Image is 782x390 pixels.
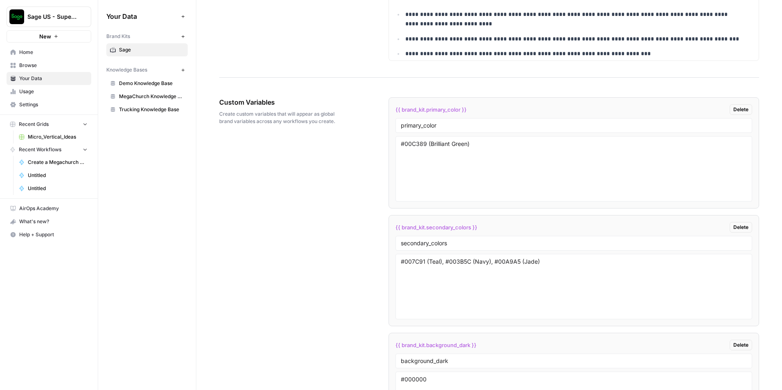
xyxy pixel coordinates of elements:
a: MegaChurch Knowledge Base [106,90,188,103]
textarea: #00C389 (Brilliant Green) [401,140,747,198]
a: Usage [7,85,91,98]
span: Demo Knowledge Base [119,80,184,87]
button: Help + Support [7,228,91,241]
span: Settings [19,101,88,108]
span: {{ brand_kit.primary_color }} [395,105,467,114]
span: Home [19,49,88,56]
span: AirOps Academy [19,205,88,212]
a: AirOps Academy [7,202,91,215]
button: What's new? [7,215,91,228]
button: New [7,30,91,43]
button: Recent Grids [7,118,91,130]
span: Untitled [28,172,88,179]
button: Recent Workflows [7,143,91,156]
a: Home [7,46,91,59]
span: New [39,32,51,40]
span: Delete [733,106,748,113]
span: Recent Workflows [19,146,61,153]
span: MegaChurch Knowledge Base [119,93,184,100]
span: Browse [19,62,88,69]
input: Variable Name [401,357,747,365]
input: Variable Name [401,240,747,247]
span: Micro_Vertical_Ideas [28,133,88,141]
span: {{ brand_kit.secondary_colors }} [395,223,477,231]
span: {{ brand_kit.background_dark }} [395,341,476,349]
a: Your Data [7,72,91,85]
span: Delete [733,341,748,349]
button: Delete [730,104,752,115]
span: Create a Megachurch Microvertical Asset Brief [28,159,88,166]
span: Create custom variables that will appear as global brand variables across any workflows you create. [219,110,343,125]
span: Custom Variables [219,97,343,107]
span: Usage [19,88,88,95]
span: Knowledge Bases [106,66,147,74]
img: Sage US - Super Marketer Logo [9,9,24,24]
span: Recent Grids [19,121,49,128]
a: Create a Megachurch Microvertical Asset Brief [15,156,91,169]
span: Sage [119,46,184,54]
a: Untitled [15,169,91,182]
span: Untitled [28,185,88,192]
span: Sage US - Super Marketer [27,13,77,21]
a: Micro_Vertical_Ideas [15,130,91,143]
a: Sage [106,43,188,56]
span: Trucking Knowledge Base [119,106,184,113]
span: Help + Support [19,231,88,238]
a: Trucking Knowledge Base [106,103,188,116]
textarea: #007C91 (Teal), #003B5C (Navy), #00A9A5 (Jade) [401,258,747,316]
button: Delete [730,340,752,350]
input: Variable Name [401,122,747,129]
a: Browse [7,59,91,72]
button: Delete [730,222,752,233]
span: Your Data [106,11,178,21]
span: Brand Kits [106,33,130,40]
span: Your Data [19,75,88,82]
a: Demo Knowledge Base [106,77,188,90]
a: Untitled [15,182,91,195]
a: Settings [7,98,91,111]
span: Delete [733,224,748,231]
button: Workspace: Sage US - Super Marketer [7,7,91,27]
